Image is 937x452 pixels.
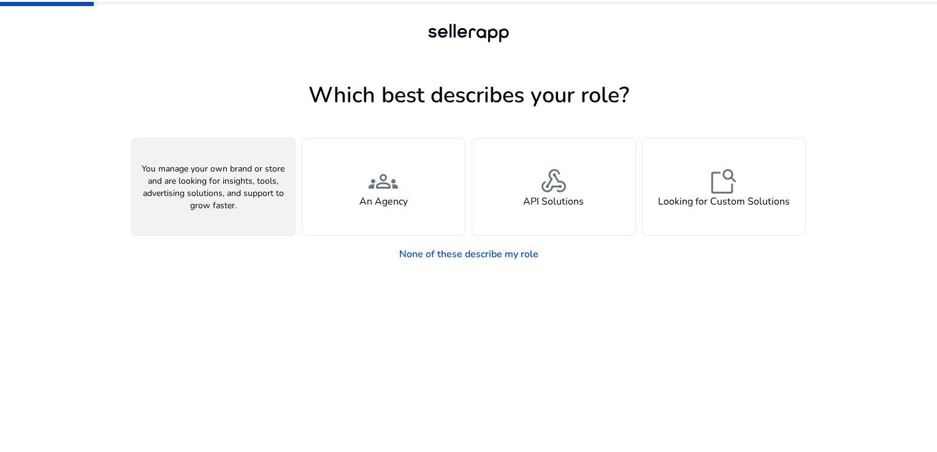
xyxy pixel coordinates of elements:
[539,167,568,196] span: webhook
[658,196,790,208] h4: Looking for Custom Solutions
[523,196,584,208] h4: API Solutions
[389,242,548,266] a: None of these describe my role
[359,196,408,208] h4: An Agency
[131,138,296,236] button: You manage your own brand or store and are looking for insights, tools, advertising solutions, an...
[642,138,806,236] button: feature_searchLooking for Custom Solutions
[369,167,398,196] span: groups
[709,167,738,196] span: feature_search
[131,82,806,108] h1: Which best describes your role?
[302,138,466,236] button: groupsAn Agency
[472,138,636,236] button: webhookAPI Solutions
